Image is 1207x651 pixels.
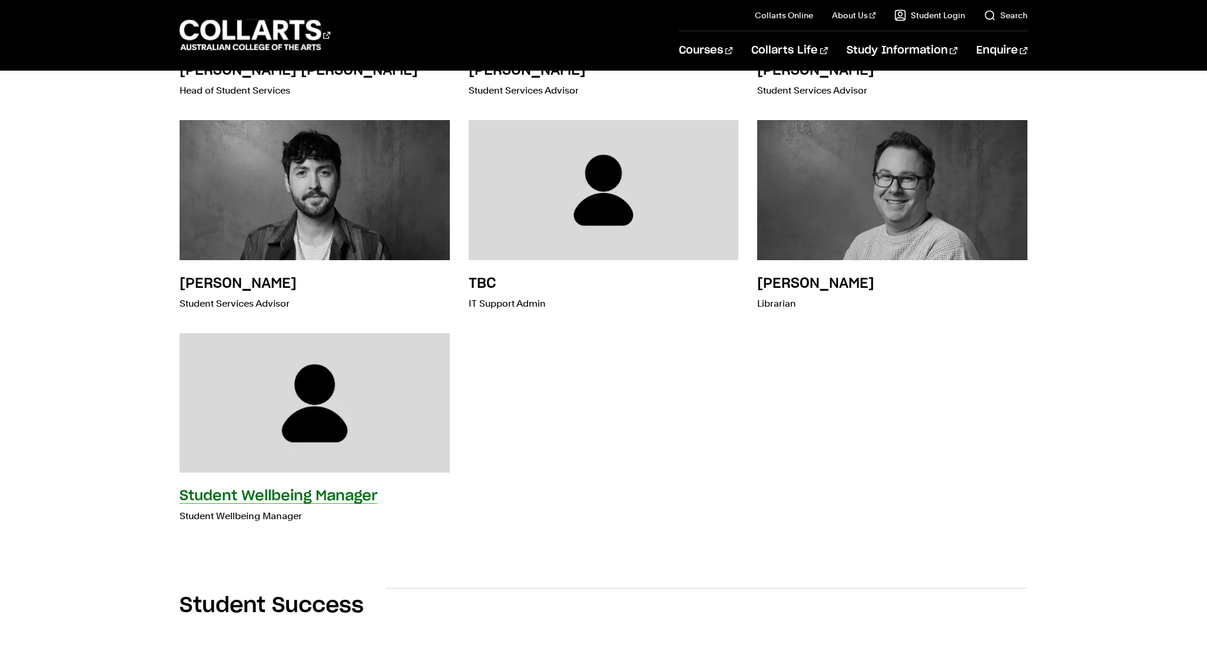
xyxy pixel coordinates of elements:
h2: Student Success [180,593,364,619]
p: Head of Student Services [180,82,418,99]
p: Librarian [757,295,874,312]
h3: [PERSON_NAME] [PERSON_NAME] [180,64,418,78]
a: Enquire [976,31,1027,70]
p: Student Wellbeing Manager [180,508,377,524]
a: Student Login [894,9,965,21]
h3: [PERSON_NAME] [180,277,297,291]
p: Student Services Advisor [757,82,874,99]
div: Go to homepage [180,18,330,52]
p: Student Services Advisor [180,295,297,312]
a: Courses [679,31,732,70]
h3: Student Wellbeing Manager [180,489,377,503]
h3: TBC [469,277,496,291]
h3: [PERSON_NAME] [757,64,874,78]
a: Search [984,9,1027,21]
p: Student Services Advisor [469,82,586,99]
a: Collarts Life [751,31,827,70]
p: IT Support Admin [469,295,546,312]
h3: [PERSON_NAME] [469,64,586,78]
a: Collarts Online [755,9,813,21]
h3: [PERSON_NAME] [757,277,874,291]
a: About Us [832,9,876,21]
a: Study Information [847,31,957,70]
